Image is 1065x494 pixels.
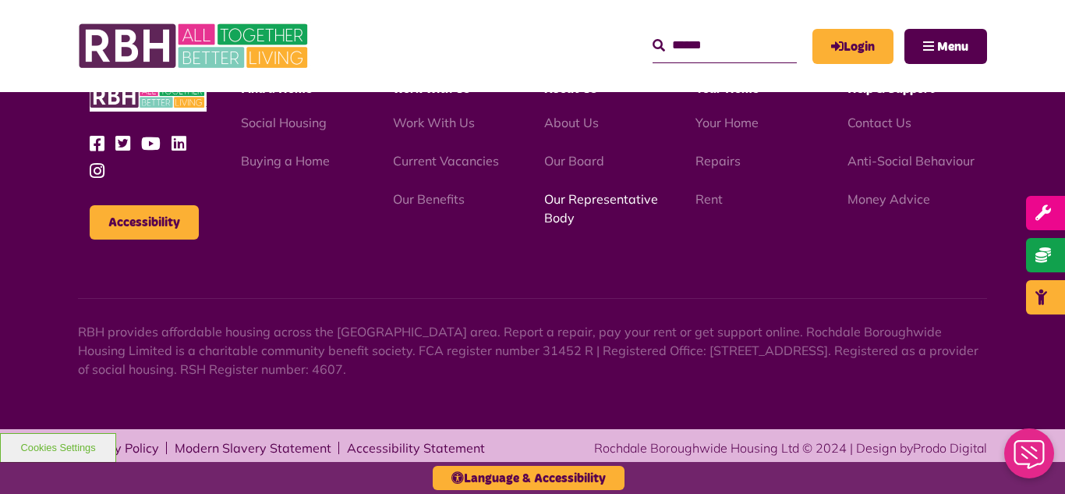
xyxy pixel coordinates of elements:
button: Navigation [904,29,987,64]
span: Menu [937,41,968,53]
a: Repairs [695,153,741,169]
a: Our Benefits [393,191,465,207]
iframe: Netcall Web Assistant for live chat [995,424,1065,494]
a: Accessibility Statement [347,442,485,454]
a: Money Advice [847,191,930,207]
a: Current Vacancies [393,153,499,169]
a: Work With Us [393,115,475,130]
a: Your Home [695,115,759,130]
a: Prodo Digital - open in a new tab [913,440,987,456]
a: Buying a Home [241,153,330,169]
div: Rochdale Boroughwide Housing Ltd © 2024 | Design by [594,439,987,457]
a: Our Board [544,153,604,169]
a: About Us [544,115,599,130]
a: Rent [695,191,723,207]
img: RBH [90,81,207,112]
p: RBH provides affordable housing across the [GEOGRAPHIC_DATA] area. Report a repair, pay your rent... [78,322,987,378]
img: RBH [78,16,312,76]
a: Privacy Policy [78,442,159,454]
a: Social Housing - open in a new tab [241,115,327,130]
a: Modern Slavery Statement - open in a new tab [175,442,331,454]
a: Anti-Social Behaviour [847,153,975,169]
a: Contact Us [847,115,911,130]
button: Accessibility [90,205,199,240]
a: MyRBH [812,29,893,64]
input: Search [653,29,797,62]
button: Language & Accessibility [433,466,624,490]
a: Our Representative Body [544,191,658,226]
